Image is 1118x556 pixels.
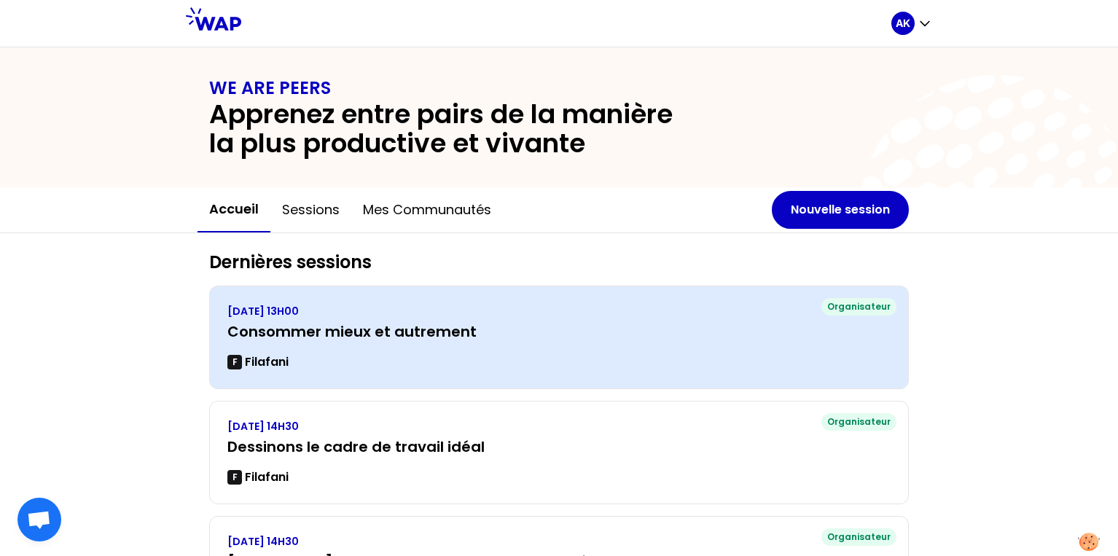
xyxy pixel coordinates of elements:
button: Mes communautés [351,188,503,232]
div: Organisateur [821,298,896,316]
p: [DATE] 13H00 [227,304,891,318]
p: [DATE] 14H30 [227,534,891,549]
h2: Apprenez entre pairs de la manière la plus productive et vivante [209,100,699,158]
p: Filafani [245,353,289,371]
p: AK [896,16,910,31]
h3: Dessinons le cadre de travail idéal [227,436,891,457]
h1: WE ARE PEERS [209,77,909,100]
button: Nouvelle session [772,191,909,229]
p: F [232,471,238,483]
h3: Consommer mieux et autrement [227,321,891,342]
button: Accueil [198,187,270,232]
button: AK [891,12,932,35]
a: [DATE] 13H00Consommer mieux et autrementFFilafani [227,304,891,371]
h2: Dernières sessions [209,251,909,274]
button: Sessions [270,188,351,232]
p: [DATE] 14H30 [227,419,891,434]
p: Filafani [245,469,289,486]
p: F [232,356,238,368]
div: Organisateur [821,528,896,546]
a: [DATE] 14H30Dessinons le cadre de travail idéalFFilafani [227,419,891,486]
div: Organisateur [821,413,896,431]
div: Ouvrir le chat [17,498,61,541]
